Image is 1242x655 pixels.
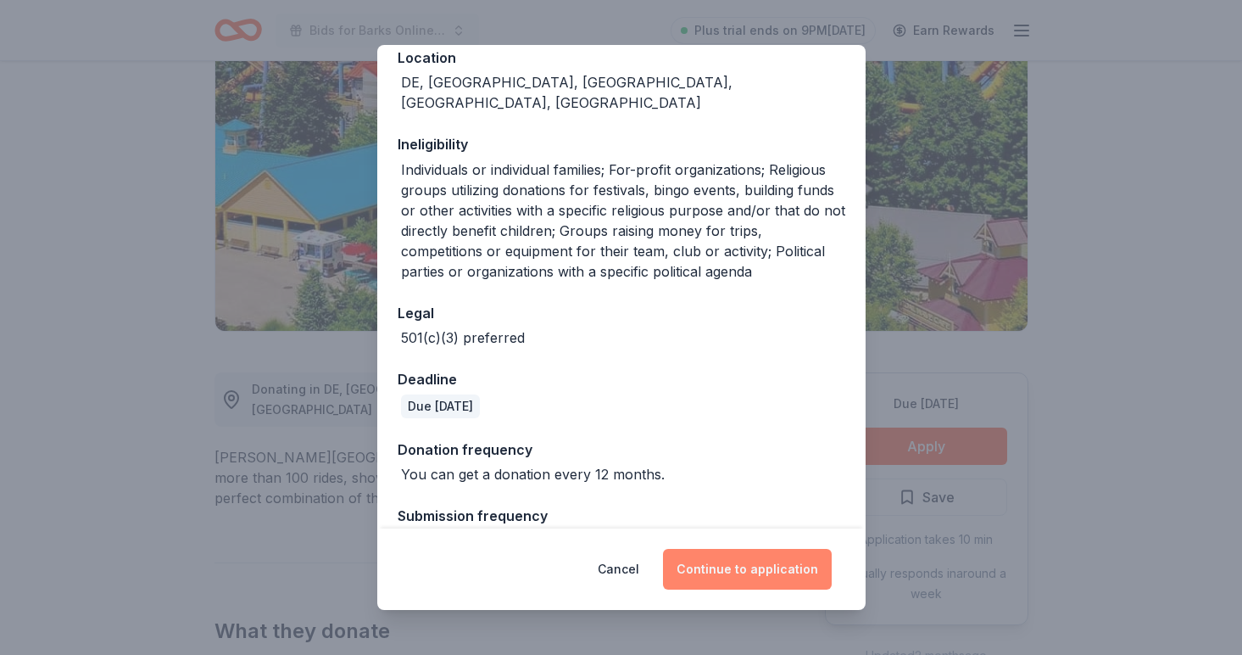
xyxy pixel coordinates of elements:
div: Individuals or individual families; For-profit organizations; Religious groups utilizing donation... [401,160,845,282]
div: Submission frequency [398,505,845,527]
div: Donation frequency [398,439,845,461]
div: Due [DATE] [401,395,480,418]
div: DE, [GEOGRAPHIC_DATA], [GEOGRAPHIC_DATA], [GEOGRAPHIC_DATA], [GEOGRAPHIC_DATA] [401,72,845,113]
div: 501(c)(3) preferred [401,327,525,348]
button: Continue to application [663,549,832,590]
button: Cancel [598,549,639,590]
div: Legal [398,302,845,324]
div: Location [398,47,845,69]
div: You can get a donation every 12 months. [401,464,665,484]
div: Ineligibility [398,133,845,155]
div: Deadline [398,368,845,390]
